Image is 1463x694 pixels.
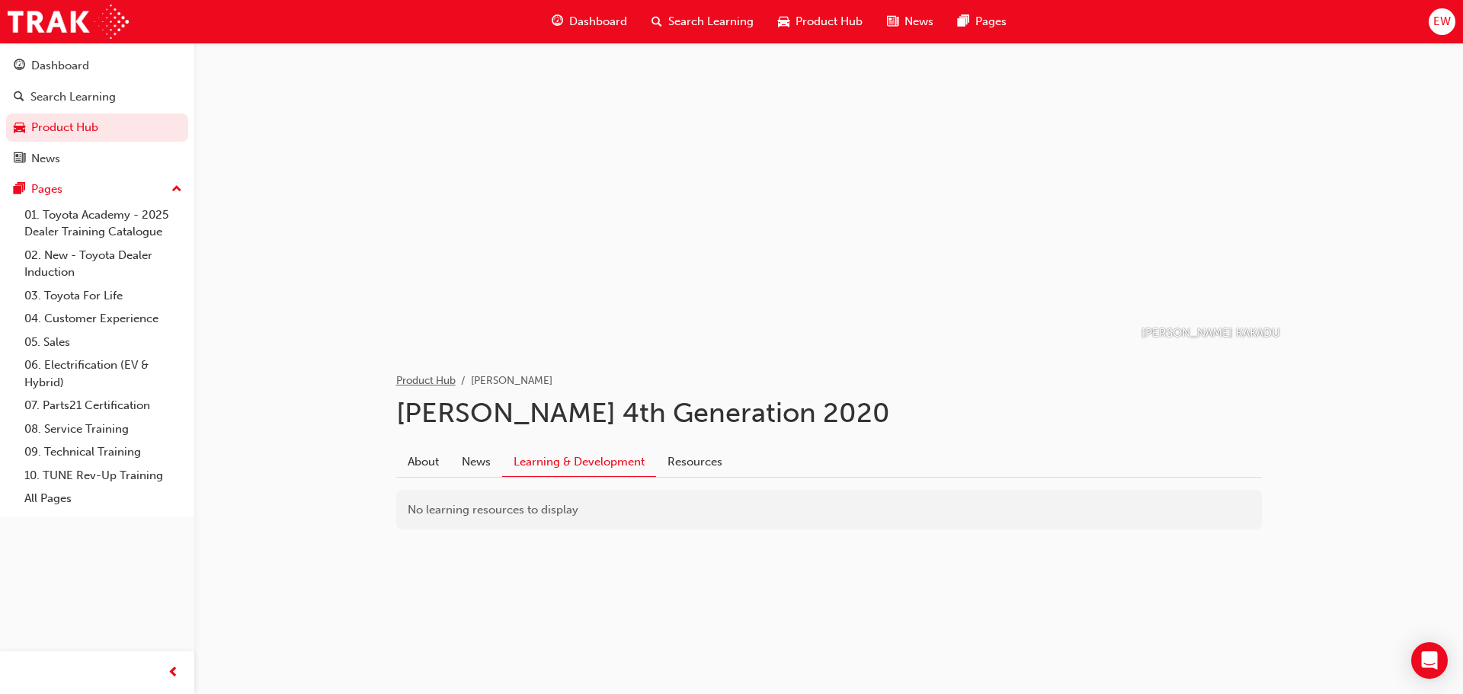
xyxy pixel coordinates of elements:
h1: [PERSON_NAME] 4th Generation 2020 [396,396,1262,430]
span: search-icon [651,12,662,31]
span: EW [1433,13,1451,30]
a: News [450,447,502,476]
div: Open Intercom Messenger [1411,642,1448,679]
span: Search Learning [668,13,754,30]
a: pages-iconPages [946,6,1019,37]
a: guage-iconDashboard [539,6,639,37]
a: About [396,447,450,476]
span: pages-icon [958,12,969,31]
span: guage-icon [552,12,563,31]
a: news-iconNews [875,6,946,37]
a: Learning & Development [502,447,656,477]
div: Pages [31,181,62,198]
span: Pages [975,13,1007,30]
div: News [31,150,60,168]
a: Dashboard [6,52,188,80]
a: Product Hub [396,374,456,387]
a: 04. Customer Experience [18,307,188,331]
a: 06. Electrification (EV & Hybrid) [18,353,188,394]
div: No learning resources to display [396,490,1262,530]
a: 02. New - Toyota Dealer Induction [18,244,188,284]
span: pages-icon [14,183,25,197]
span: car-icon [778,12,789,31]
button: DashboardSearch LearningProduct HubNews [6,49,188,175]
a: 07. Parts21 Certification [18,394,188,417]
span: prev-icon [168,664,179,683]
span: Product Hub [796,13,863,30]
button: Pages [6,175,188,203]
a: 05. Sales [18,331,188,354]
span: search-icon [14,91,24,104]
a: Product Hub [6,114,188,142]
a: search-iconSearch Learning [639,6,766,37]
a: News [6,145,188,173]
span: Dashboard [569,13,627,30]
p: [PERSON_NAME] KAKADU [1141,325,1280,342]
span: news-icon [14,152,25,166]
span: guage-icon [14,59,25,73]
div: Dashboard [31,57,89,75]
a: car-iconProduct Hub [766,6,875,37]
a: Search Learning [6,83,188,111]
div: Search Learning [30,88,116,106]
a: 03. Toyota For Life [18,284,188,308]
span: up-icon [171,180,182,200]
img: Trak [8,5,129,39]
button: EW [1429,8,1455,35]
a: 08. Service Training [18,417,188,441]
span: News [904,13,933,30]
a: 09. Technical Training [18,440,188,464]
a: Resources [656,447,734,476]
a: 10. TUNE Rev-Up Training [18,464,188,488]
li: [PERSON_NAME] [471,373,552,390]
a: All Pages [18,487,188,510]
span: car-icon [14,121,25,135]
a: 01. Toyota Academy - 2025 Dealer Training Catalogue [18,203,188,244]
span: news-icon [887,12,898,31]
